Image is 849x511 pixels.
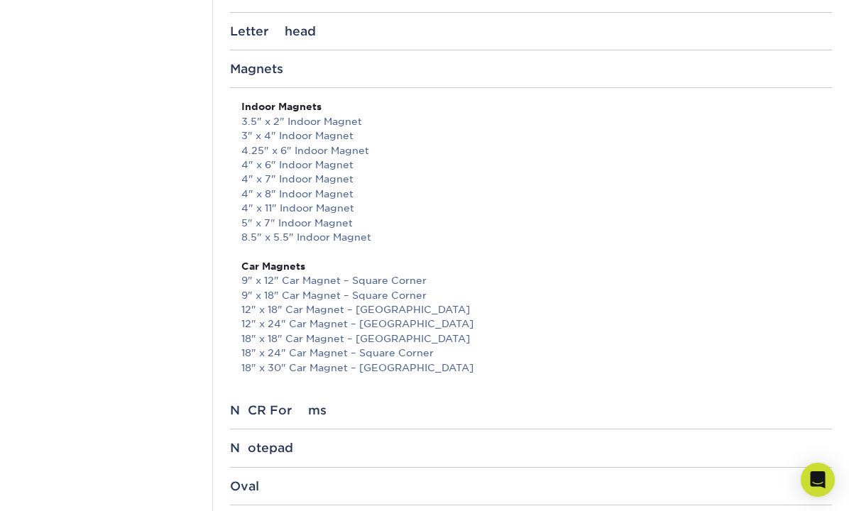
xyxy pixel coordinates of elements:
[241,116,362,127] a: 3.5" x 2" Indoor Magnet
[230,403,832,417] div: NCR Forms
[241,159,354,170] a: 4" x 6" Indoor Magnet
[241,304,470,315] a: 12" x 18" Car Magnet – [GEOGRAPHIC_DATA]
[241,217,353,229] a: 5" x 7" Indoor Magnet
[241,318,473,329] a: 12" x 24" Car Magnet – [GEOGRAPHIC_DATA]
[241,101,322,112] strong: Indoor Magnets
[241,173,354,185] a: 4" x 7" Indoor Magnet
[230,479,832,493] div: Oval
[241,130,354,141] a: 3" x 4" Indoor Magnet
[230,62,832,76] div: Magnets
[241,145,369,156] a: 4.25" x 6" Indoor Magnet
[230,441,832,455] div: Notepad
[241,202,354,214] a: 4" x 11" Indoor Magnet
[241,188,354,199] a: 4" x 8" Indoor Magnet
[241,290,427,301] a: 9" x 18" Car Magnet – Square Corner
[241,347,434,358] a: 18" x 24" Car Magnet – Square Corner
[241,260,305,272] strong: Car Magnets
[241,231,371,243] a: 8.5" x 5.5" Indoor Magnet
[230,24,832,38] div: Letterhead
[801,463,835,497] div: Open Intercom Messenger
[4,468,121,506] iframe: Google Customer Reviews
[241,275,427,286] a: 9" x 12" Car Magnet – Square Corner
[241,333,470,344] a: 18" x 18" Car Magnet – [GEOGRAPHIC_DATA]
[241,362,473,373] a: 18" x 30" Car Magnet – [GEOGRAPHIC_DATA]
